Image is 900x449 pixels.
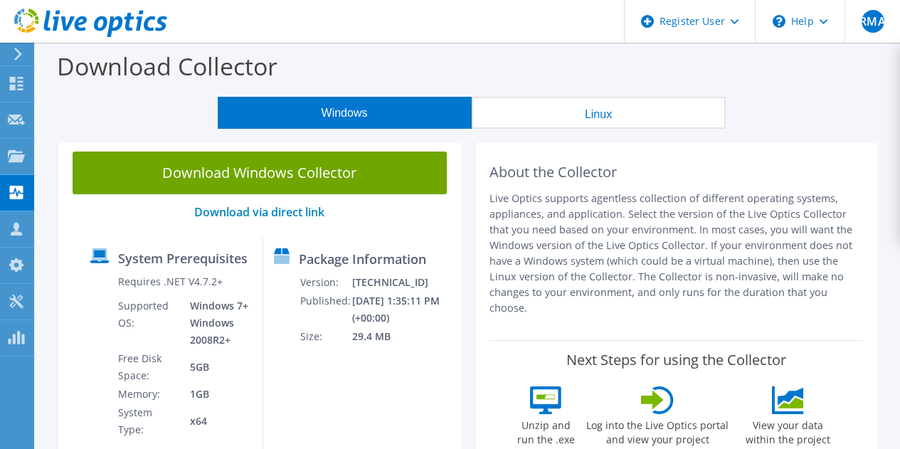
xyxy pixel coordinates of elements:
[300,327,351,346] td: Size:
[773,15,785,28] svg: \n
[117,385,180,403] td: Memory:
[566,352,786,369] label: Next Steps for using the Collector
[179,385,251,403] td: 1GB
[117,349,180,385] td: Free Disk Space:
[351,327,455,346] td: 29.4 MB
[351,292,455,327] td: [DATE] 1:35:11 PM (+00:00)
[862,10,884,33] span: RMA
[351,273,455,292] td: [TECHNICAL_ID]
[513,414,578,447] label: Unzip and run the .exe
[299,252,426,266] label: Package Information
[586,414,729,447] label: Log into the Live Optics portal and view your project
[73,152,447,194] a: Download Windows Collector
[179,349,251,385] td: 5GB
[218,97,472,129] button: Windows
[194,204,324,220] a: Download via direct link
[472,97,726,129] button: Linux
[117,297,180,349] td: Supported OS:
[300,273,351,292] td: Version:
[118,275,223,289] label: Requires .NET V4.7.2+
[179,297,251,349] td: Windows 7+ Windows 2008R2+
[118,251,248,265] label: System Prerequisites
[489,191,864,316] p: Live Optics supports agentless collection of different operating systems, appliances, and applica...
[489,164,864,181] h2: About the Collector
[117,403,180,439] td: System Type:
[736,414,839,447] label: View your data within the project
[179,403,251,439] td: x64
[300,292,351,327] td: Published:
[57,50,277,83] label: Download Collector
